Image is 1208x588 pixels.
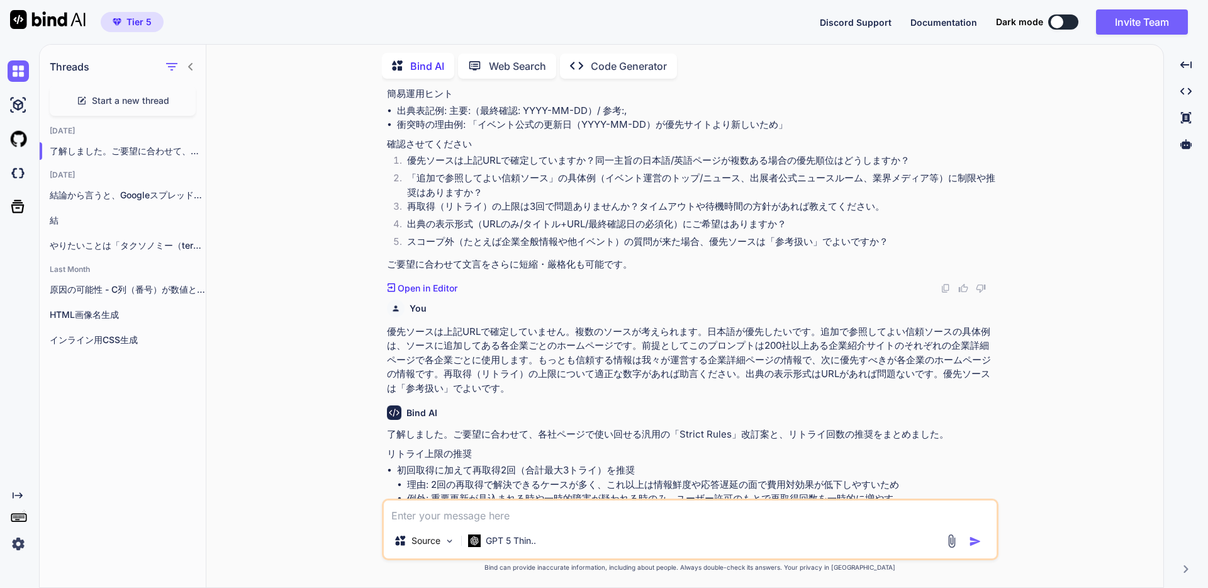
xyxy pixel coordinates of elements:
[411,534,440,547] p: Source
[489,59,546,74] p: Web Search
[397,463,996,506] li: 初回取得に加えて再取得2回（合計最大3トライ）を推奨
[397,235,996,252] li: スコープ外（たとえば企業全般情報や他イベント）の質問が来た場合、優先ソースは「参考扱い」でよいですか？
[397,200,996,217] li: 再取得（リトライ）の上限は3回で問題ありませんか？タイムアウトや待機時間の方針があれば教えてください。
[471,105,627,116] url: （最終確認: YYYY-MM-DD）/ 参考:
[486,534,536,547] p: GPT 5 Thin..
[969,535,981,548] img: icon
[8,162,29,184] img: darkCloudIdeIcon
[407,492,996,506] li: 例外: 重要更新が見込まれる時や一時的障害が疑われる時のみ、ユーザー許可のもとで再取得回数を一時的に増やす
[40,264,206,274] h2: Last Month
[387,257,996,272] p: ご要望に合わせて文言をさらに短縮・厳格化も可能です。
[387,427,996,442] p: 了解しました。ご要望に合わせて、各社ページで使い回せる汎用の「Strict Rules」改訂案と、リトライ回数の推奨をまとめました。
[910,17,977,28] span: Documentation
[410,302,427,315] h6: You
[976,283,986,293] img: dislike
[387,325,996,396] p: 優先ソースは上記URLで確定していません。複数のソースが考えられます。日本語が優先したいです。追加で参照してよい信頼ソースの具体例は、ソースに追加してある各企業ごとのホームページです。前提として...
[958,283,968,293] img: like
[397,118,996,132] li: 衝突時の理由例: 「イベント公式の更新日（YYYY-MM-DD）が優先サイトより新しいため」
[8,533,29,555] img: settings
[50,239,206,252] p: やりたいことは「タクソノミー（term）ごとにACFで設定した色を、Bricksの背景色に動的適用する」ですね。方法は大きく2通りあります。まずは一番簡単なやり方から。 手順（おすすめ：term...
[50,59,89,74] h1: Threads
[40,126,206,136] h2: [DATE]
[10,10,86,29] img: Bind AI
[397,171,996,200] li: 「追加で参照してよい信頼ソース」の具体例（イベント運営のトップ/ニュース、出展者公式ニュースルーム、業界メディア等）に制限や推奨はありますか？
[996,16,1043,28] span: Dark mode
[101,12,164,32] button: premiumTier 5
[50,189,206,201] p: 結論から言うと、Googleスプレッドシートの「関数（数式）」だけでは文字色などの書式は転記できません。値は転記できますが、書式は関数の対象外です。文字色を反映させるには、次のいずれかの方法にな...
[941,283,951,293] img: copy
[387,447,996,461] p: リトライ上限の推奨
[50,334,206,346] p: インライン用CSS生成
[40,170,206,180] h2: [DATE]
[382,563,998,572] p: Bind can provide inaccurate information, including about people. Always double-check its answers....
[113,18,121,26] img: premium
[50,283,206,296] p: 原因の可能性 - C列（番号）が数値として保存されている行では先頭の0が落ちます。その状態で F2（先頭0を含む8桁）と文字列比較しても一致せず、「既存行が見つからない」→毎回新規追記、になりが...
[50,145,206,157] p: 了解しました。ご要望に合わせて、各社ページで使い回せる汎用の「Strict Ru...
[820,17,892,28] span: Discord Support
[397,217,996,235] li: 出典の表示形式（URLのみ/タイトル+URL/最終確認日の必須化）にご希望はありますか？
[591,59,667,74] p: Code Generator
[387,137,996,152] p: 確認させてください
[126,16,152,28] span: Tier 5
[624,105,627,116] url1: ,
[410,59,444,74] p: Bind AI
[397,154,996,171] li: 優先ソースは上記URLで確定していますか？同一主旨の日本語/英語ページが複数ある場合の優先順位はどうしますか？
[8,60,29,82] img: chat
[50,214,206,227] p: 結
[820,16,892,29] button: Discord Support
[407,478,996,492] li: 理由: 2回の再取得で解決できるケースが多く、これ以上は情報鮮度や応答遅延の面で費用対効果が低下しやすいため
[8,94,29,116] img: ai-studio
[468,534,481,546] img: GPT 5 Thinking High
[8,128,29,150] img: githubLight
[910,16,977,29] button: Documentation
[398,282,457,295] p: Open in Editor
[406,407,437,419] h6: Bind AI
[1096,9,1188,35] button: Invite Team
[92,94,169,107] span: Start a new thread
[944,534,959,548] img: attachment
[397,104,996,118] li: 出典表記例: 主要:
[387,87,996,101] p: 簡易運用ヒント
[50,308,206,321] p: HTML画像名生成
[444,536,455,546] img: Pick Models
